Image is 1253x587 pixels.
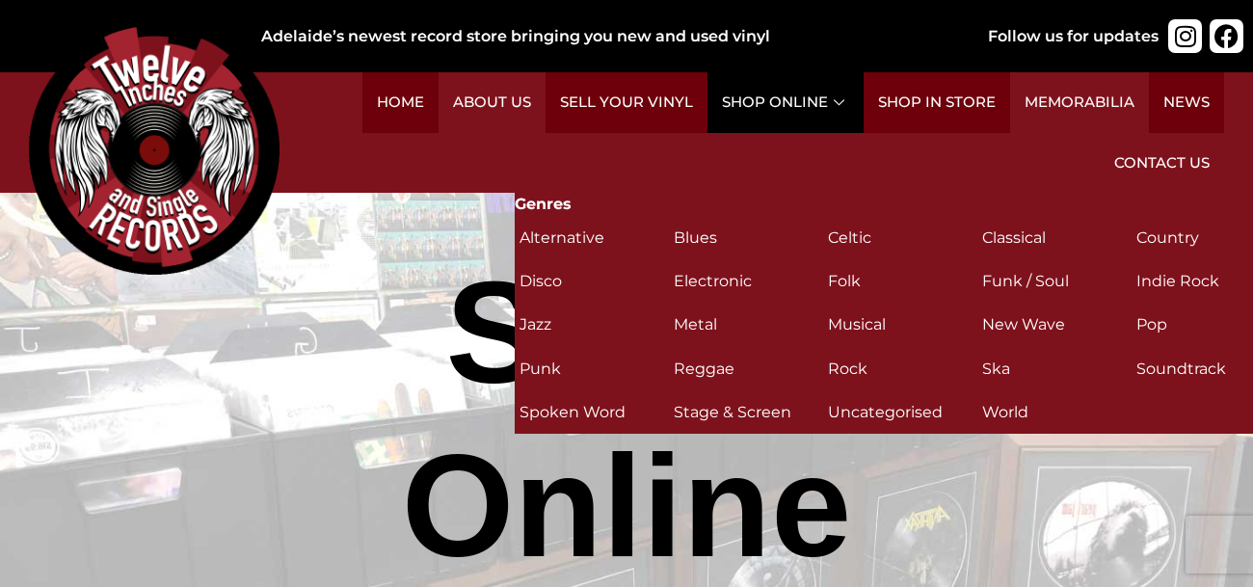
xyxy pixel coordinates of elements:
[515,303,669,346] a: Visit product category Jazz
[977,390,1132,434] a: Visit product category World
[520,221,664,254] h2: Alternative
[546,72,707,133] a: Sell Your Vinyl
[669,347,823,390] a: Visit product category Reggae
[669,303,823,346] a: Visit product category Metal
[1100,133,1224,194] a: Contact Us
[977,303,1132,346] a: Visit product category New Wave
[520,307,664,341] h2: Jazz
[674,221,818,254] h2: Blues
[823,390,977,434] a: Visit product category Uncategorised
[261,25,957,48] div: Adelaide’s newest record store bringing you new and used vinyl
[520,395,664,429] h2: Spoken Word
[520,352,664,386] h2: Punk
[982,352,1127,386] h2: Ska
[520,264,664,298] h2: Disco
[982,395,1127,429] h2: World
[988,25,1159,48] div: Follow us for updates
[674,352,818,386] h2: Reggae
[362,72,439,133] a: Home
[515,195,572,213] strong: Genres
[1010,72,1149,133] a: Memorabilia
[674,395,818,429] h2: Stage & Screen
[669,216,823,259] a: Visit product category Blues
[669,390,823,434] a: Visit product category Stage & Screen
[828,221,973,254] h2: Celtic
[823,259,977,303] a: Visit product category Folk
[977,216,1132,259] a: Visit product category Classical
[669,259,823,303] a: Visit product category Electronic
[823,216,977,259] a: Visit product category Celtic
[515,347,669,390] a: Visit product category Punk
[977,259,1132,303] a: Visit product category Funk / Soul
[515,216,669,259] a: Visit product category Alternative
[823,347,977,390] a: Visit product category Rock
[674,307,818,341] h2: Metal
[823,303,977,346] a: Visit product category Musical
[982,221,1127,254] h2: Classical
[707,72,864,133] a: Shop Online
[828,307,973,341] h2: Musical
[515,390,669,434] a: Visit product category Spoken Word
[977,347,1132,390] a: Visit product category Ska
[515,259,669,303] a: Visit product category Disco
[864,72,1010,133] a: Shop in Store
[828,264,973,298] h2: Folk
[982,264,1127,298] h2: Funk / Soul
[828,395,973,429] h2: Uncategorised
[828,352,973,386] h2: Rock
[982,307,1127,341] h2: New Wave
[439,72,546,133] a: About Us
[674,264,818,298] h2: Electronic
[1149,72,1224,133] a: News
